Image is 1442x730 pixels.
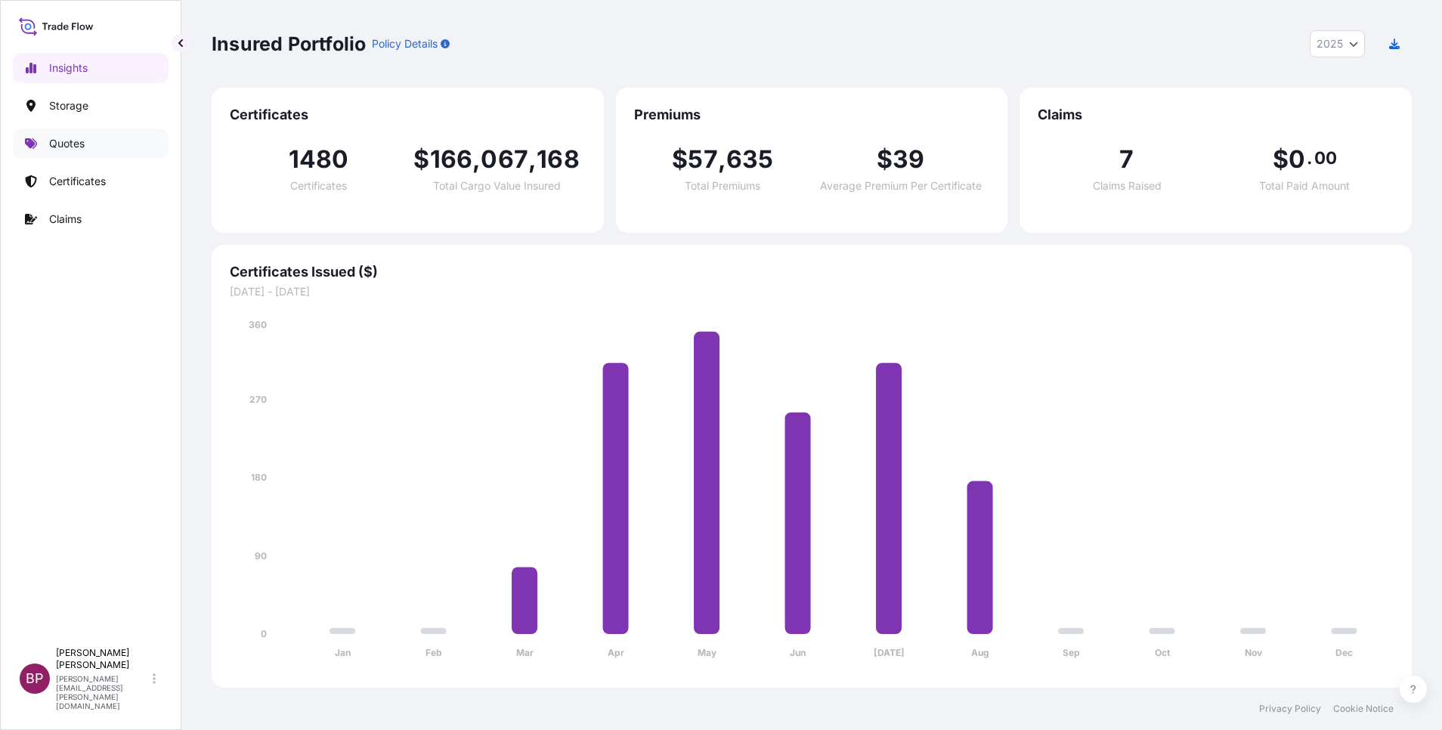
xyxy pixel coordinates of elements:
[1259,181,1350,191] span: Total Paid Amount
[516,647,534,658] tspan: Mar
[13,166,169,196] a: Certificates
[893,147,924,172] span: 39
[1317,36,1343,51] span: 2025
[56,647,150,671] p: [PERSON_NAME] [PERSON_NAME]
[1093,181,1162,191] span: Claims Raised
[1310,30,1365,57] button: Year Selector
[718,147,726,172] span: ,
[13,91,169,121] a: Storage
[1119,147,1134,172] span: 7
[49,212,82,227] p: Claims
[1307,152,1312,164] span: .
[335,647,351,658] tspan: Jan
[49,98,88,113] p: Storage
[230,263,1394,281] span: Certificates Issued ($)
[481,147,528,172] span: 067
[249,394,267,405] tspan: 270
[820,181,982,191] span: Average Premium Per Certificate
[49,136,85,151] p: Quotes
[608,647,624,658] tspan: Apr
[49,60,88,76] p: Insights
[26,671,44,686] span: BP
[688,147,717,172] span: 57
[212,32,366,56] p: Insured Portfolio
[874,647,905,658] tspan: [DATE]
[13,204,169,234] a: Claims
[425,647,442,658] tspan: Feb
[372,36,438,51] p: Policy Details
[1038,106,1394,124] span: Claims
[698,647,717,658] tspan: May
[1289,147,1305,172] span: 0
[1314,152,1337,164] span: 00
[528,147,537,172] span: ,
[290,181,347,191] span: Certificates
[255,550,267,561] tspan: 90
[1063,647,1080,658] tspan: Sep
[1245,647,1263,658] tspan: Nov
[230,106,586,124] span: Certificates
[1273,147,1289,172] span: $
[685,181,760,191] span: Total Premiums
[13,53,169,83] a: Insights
[49,174,106,189] p: Certificates
[726,147,774,172] span: 635
[251,472,267,483] tspan: 180
[634,106,990,124] span: Premiums
[1155,647,1171,658] tspan: Oct
[261,628,267,639] tspan: 0
[413,147,429,172] span: $
[430,147,473,172] span: 166
[230,284,1394,299] span: [DATE] - [DATE]
[289,147,349,172] span: 1480
[1333,703,1394,715] a: Cookie Notice
[971,647,989,658] tspan: Aug
[1259,703,1321,715] a: Privacy Policy
[249,319,267,330] tspan: 360
[433,181,561,191] span: Total Cargo Value Insured
[13,128,169,159] a: Quotes
[672,147,688,172] span: $
[1335,647,1353,658] tspan: Dec
[56,674,150,710] p: [PERSON_NAME][EMAIL_ADDRESS][PERSON_NAME][DOMAIN_NAME]
[877,147,893,172] span: $
[537,147,580,172] span: 168
[472,147,481,172] span: ,
[790,647,806,658] tspan: Jun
